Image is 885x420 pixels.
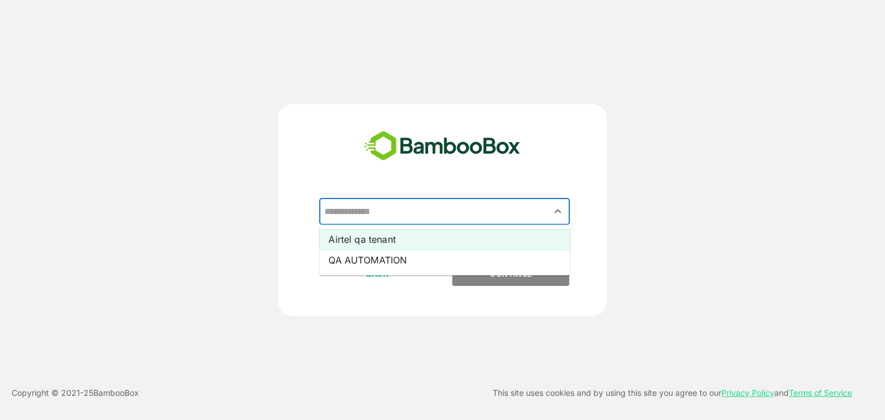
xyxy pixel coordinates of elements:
[12,386,139,400] p: Copyright © 2021- 25 BambooBox
[493,386,852,400] p: This site uses cookies and by using this site you agree to our and
[358,127,527,165] img: bamboobox
[789,388,852,398] a: Terms of Service
[721,388,774,398] a: Privacy Policy
[550,204,566,219] button: Close
[319,250,570,270] li: QA AUTOMATION
[319,229,570,250] li: Airtel qa tenant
